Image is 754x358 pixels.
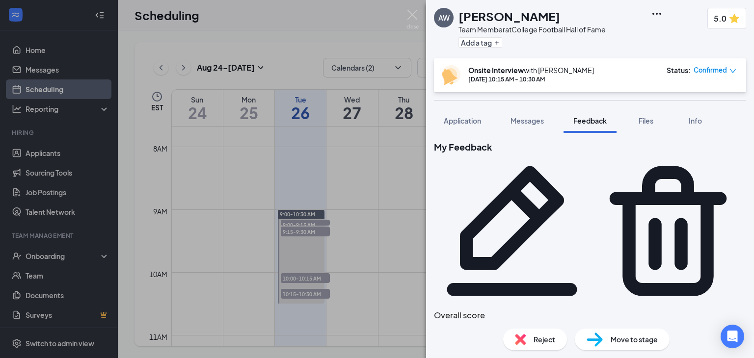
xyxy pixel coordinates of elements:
[458,8,560,25] h1: [PERSON_NAME]
[729,68,736,75] span: down
[651,8,663,20] svg: Ellipses
[511,116,544,125] span: Messages
[438,13,450,23] div: AW
[494,40,500,46] svg: Plus
[468,66,524,75] b: Onsite Interview
[534,334,555,345] span: Reject
[434,309,746,322] h3: Overall score
[667,65,691,75] div: Status :
[468,75,594,83] div: [DATE] 10:15 AM - 10:30 AM
[434,141,746,153] h2: My Feedback
[573,116,607,125] span: Feedback
[468,65,594,75] div: with [PERSON_NAME]
[689,116,702,125] span: Info
[639,116,653,125] span: Files
[590,153,746,309] svg: Trash
[611,334,658,345] span: Move to stage
[434,153,590,309] svg: Pencil
[694,65,727,75] span: Confirmed
[444,116,481,125] span: Application
[458,37,502,48] button: PlusAdd a tag
[721,325,744,348] div: Open Intercom Messenger
[458,25,606,34] div: Team Member at College Football Hall of Fame
[714,12,727,25] span: 5.0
